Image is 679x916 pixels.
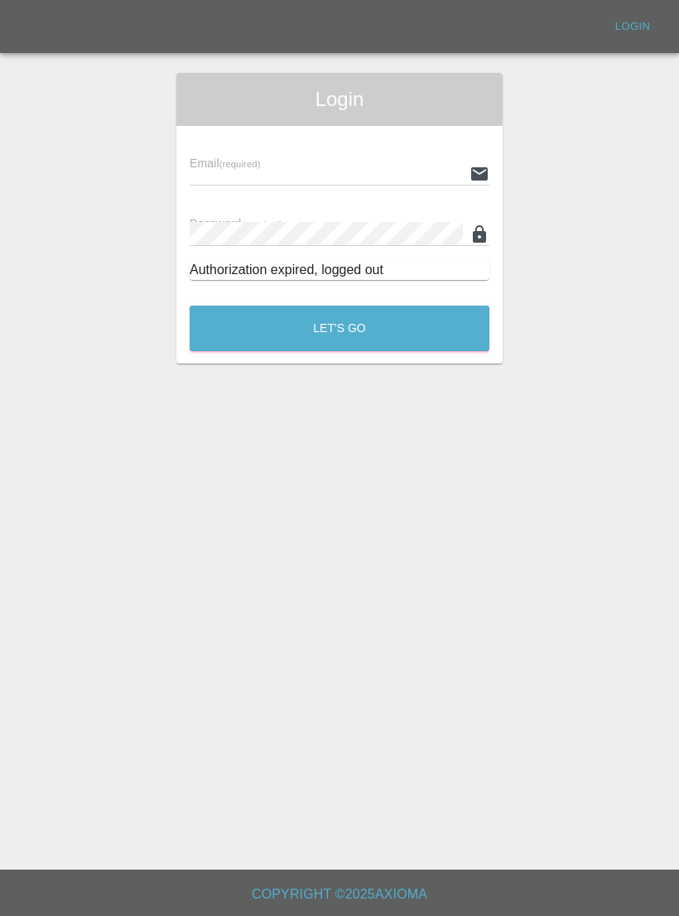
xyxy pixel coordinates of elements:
[190,260,489,280] div: Authorization expired, logged out
[13,883,666,906] h6: Copyright © 2025 Axioma
[219,159,261,169] small: (required)
[606,14,659,40] a: Login
[190,306,489,351] button: Let's Go
[190,217,282,230] span: Password
[190,157,260,170] span: Email
[190,86,489,113] span: Login
[242,219,283,229] small: (required)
